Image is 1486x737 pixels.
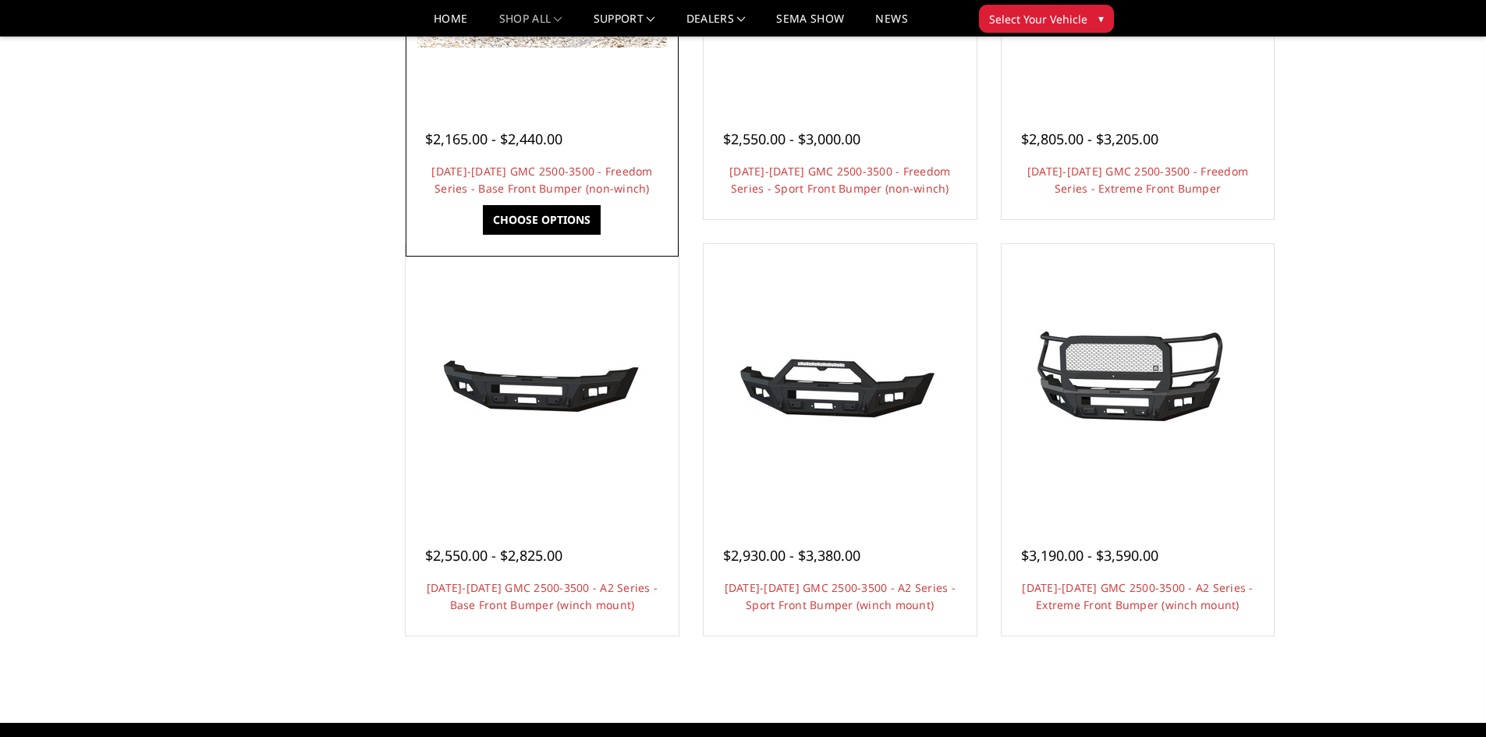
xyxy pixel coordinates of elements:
[723,129,860,148] span: $2,550.00 - $3,000.00
[1022,580,1253,612] a: [DATE]-[DATE] GMC 2500-3500 - A2 Series - Extreme Front Bumper (winch mount)
[875,13,907,36] a: News
[1027,164,1248,196] a: [DATE]-[DATE] GMC 2500-3500 - Freedom Series - Extreme Front Bumper
[594,13,655,36] a: Support
[499,13,562,36] a: shop all
[686,13,746,36] a: Dealers
[425,546,562,565] span: $2,550.00 - $2,825.00
[725,580,956,612] a: [DATE]-[DATE] GMC 2500-3500 - A2 Series - Sport Front Bumper (winch mount)
[410,248,675,513] a: 2024-2025 GMC 2500-3500 - A2 Series - Base Front Bumper (winch mount) 2024-2025 GMC 2500-3500 - A...
[989,11,1087,27] span: Select Your Vehicle
[1021,129,1158,148] span: $2,805.00 - $3,205.00
[979,5,1114,33] button: Select Your Vehicle
[723,546,860,565] span: $2,930.00 - $3,380.00
[708,248,973,513] a: 2024-2025 GMC 2500-3500 - A2 Series - Sport Front Bumper (winch mount) 2024-2025 GMC 2500-3500 - ...
[434,13,467,36] a: Home
[1098,10,1104,27] span: ▾
[729,164,950,196] a: [DATE]-[DATE] GMC 2500-3500 - Freedom Series - Sport Front Bumper (non-winch)
[776,13,844,36] a: SEMA Show
[431,164,652,196] a: [DATE]-[DATE] GMC 2500-3500 - Freedom Series - Base Front Bumper (non-winch)
[483,205,601,235] a: Choose Options
[427,580,658,612] a: [DATE]-[DATE] GMC 2500-3500 - A2 Series - Base Front Bumper (winch mount)
[1021,546,1158,565] span: $3,190.00 - $3,590.00
[1005,248,1271,513] a: 2024-2025 GMC 2500-3500 - A2 Series - Extreme Front Bumper (winch mount) 2024-2025 GMC 2500-3500 ...
[425,129,562,148] span: $2,165.00 - $2,440.00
